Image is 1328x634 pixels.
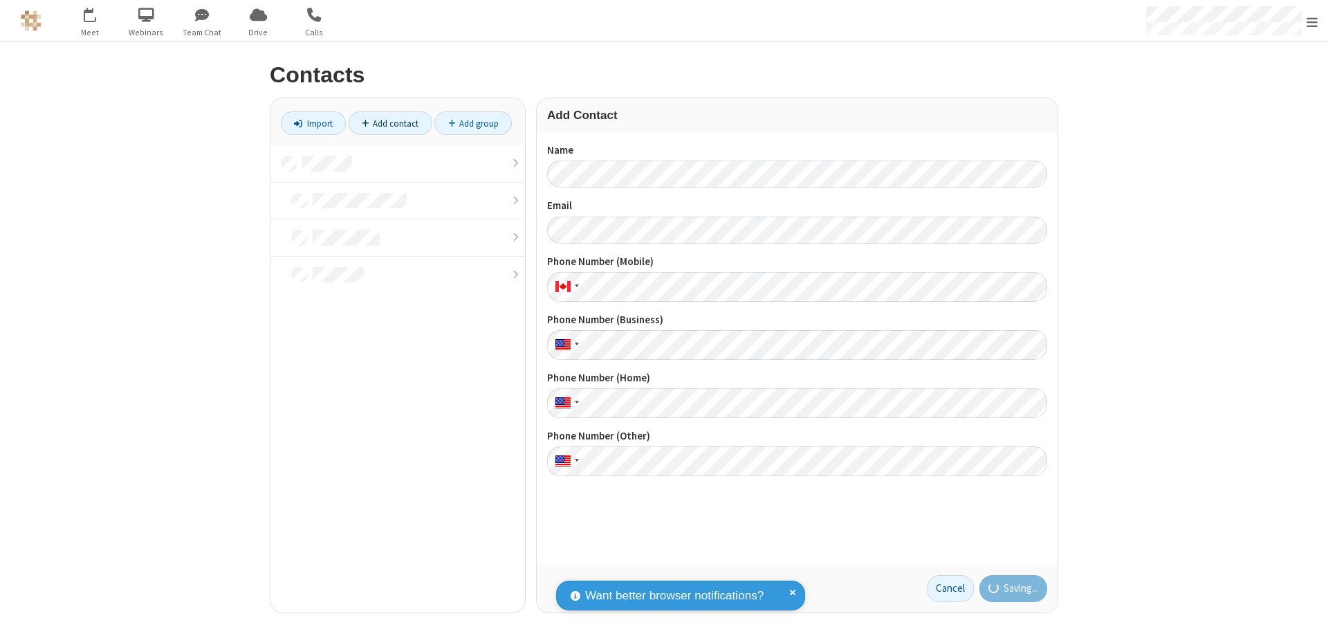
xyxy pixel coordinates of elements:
[1293,598,1318,624] iframe: Chat
[1004,581,1038,597] span: Saving...
[927,575,974,603] a: Cancel
[21,10,41,31] img: QA Selenium DO NOT DELETE OR CHANGE
[547,272,583,302] div: Canada: + 1
[281,111,346,135] a: Import
[93,8,102,18] div: 1
[547,370,1047,386] label: Phone Number (Home)
[547,198,1047,214] label: Email
[120,26,172,39] span: Webinars
[547,428,1047,444] label: Phone Number (Other)
[547,330,583,360] div: United States: + 1
[349,111,432,135] a: Add contact
[547,388,583,418] div: United States: + 1
[270,63,1058,87] h2: Contacts
[979,575,1048,603] button: Saving...
[547,254,1047,270] label: Phone Number (Mobile)
[176,26,228,39] span: Team Chat
[547,109,1047,122] h3: Add Contact
[547,446,583,476] div: United States: + 1
[434,111,512,135] a: Add group
[64,26,116,39] span: Meet
[232,26,284,39] span: Drive
[547,312,1047,328] label: Phone Number (Business)
[288,26,340,39] span: Calls
[585,587,764,605] span: Want better browser notifications?
[547,143,1047,158] label: Name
